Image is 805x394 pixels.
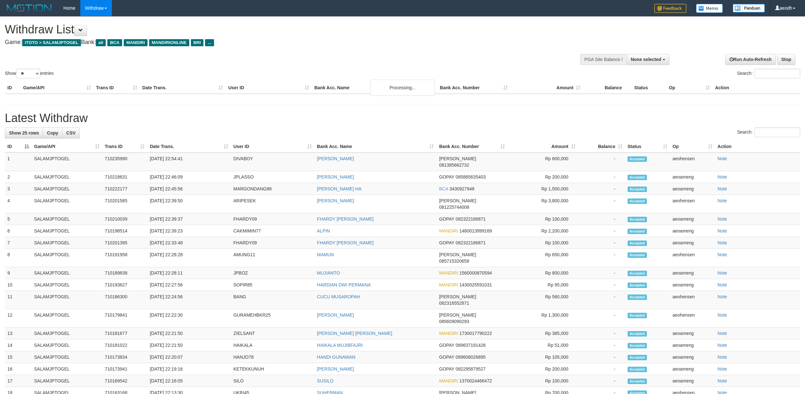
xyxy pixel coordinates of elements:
a: FHARDY [PERSON_NAME] [317,216,373,222]
td: JPBOZ [231,267,314,279]
select: Showentries [16,69,40,78]
td: 710186300 [102,291,147,309]
td: 710198514 [102,225,147,237]
a: SUSILO [317,378,333,383]
label: Search: [737,69,800,78]
td: [DATE] 22:19:16 [147,363,231,375]
th: Action [715,141,800,153]
td: SALAMJPTOGEL [31,249,102,267]
span: Accepted [628,187,647,192]
input: Search: [755,69,800,78]
span: MANDIRI [439,378,458,383]
span: Accepted [628,198,647,204]
th: Bank Acc. Number: activate to sort column ascending [436,141,507,153]
td: [DATE] 22:16:05 [147,375,231,387]
span: [PERSON_NAME] [439,312,476,318]
td: Rp 100,000 [507,375,578,387]
span: Copy 3430927948 to clipboard [449,186,474,191]
span: GOPAY [439,174,454,179]
th: Amount: activate to sort column ascending [507,141,578,153]
td: [DATE] 22:39:37 [147,213,231,225]
td: [DATE] 22:54:41 [147,153,231,171]
td: SALAMJPTOGEL [31,339,102,351]
span: Accepted [628,156,647,162]
span: Accepted [628,217,647,222]
th: Date Trans. [140,82,226,94]
td: 710201395 [102,237,147,249]
td: Rp 100,000 [507,213,578,225]
a: Note [718,312,727,318]
img: Button%20Memo.svg [696,4,723,13]
td: KETEKKUNUH [231,363,314,375]
a: [PERSON_NAME] [317,198,354,203]
a: [PERSON_NAME] HA [317,186,361,191]
span: None selected [631,57,661,62]
td: 9 [5,267,31,279]
td: [DATE] 22:22:30 [147,309,231,328]
td: 710169542 [102,375,147,387]
a: HAIKALA MUJIBFAJRI [317,343,362,348]
span: Copy 1370024466472 to clipboard [460,378,492,383]
a: HARDIAN DWI PERMANA [317,282,371,287]
a: Note [718,228,727,233]
a: Show 25 rows [5,127,43,138]
td: SALAMJPTOGEL [31,363,102,375]
td: [DATE] 22:45:56 [147,183,231,195]
span: MANDIRI [439,270,458,276]
span: GOPAY [439,366,454,372]
td: 710193627 [102,279,147,291]
td: SALAMJPTOGEL [31,237,102,249]
td: BANG [231,291,314,309]
td: aeohensen [670,291,715,309]
td: 710218631 [102,171,147,183]
a: Note [718,216,727,222]
span: Accepted [628,175,647,180]
td: 14 [5,339,31,351]
a: Note [718,174,727,179]
a: HANDI GUNAWAN [317,355,355,360]
td: Rp 800,000 [507,267,578,279]
a: Note [718,331,727,336]
span: Accepted [628,355,647,360]
td: [DATE] 22:28:11 [147,267,231,279]
td: Rp 3,800,000 [507,195,578,213]
td: aeoameng [670,267,715,279]
td: [DATE] 22:39:23 [147,225,231,237]
span: BCA [107,39,122,46]
td: JPLASSO [231,171,314,183]
span: Copy 082322186871 to clipboard [456,216,486,222]
td: FHARDY09 [231,213,314,225]
span: MANDIRI [439,282,458,287]
a: Note [718,186,727,191]
td: 710173941 [102,363,147,375]
a: CUCU MUSAROPAH [317,294,360,299]
span: Copy 085715320658 to clipboard [439,258,469,264]
td: aeoameng [670,339,715,351]
th: Amount [510,82,583,94]
td: SALAMJPTOGEL [31,291,102,309]
th: Balance [583,82,631,94]
td: AMUNG11 [231,249,314,267]
td: aeoameng [670,213,715,225]
span: GOPAY [439,240,454,245]
td: Rp 560,000 [507,291,578,309]
td: 710189838 [102,267,147,279]
td: 11 [5,291,31,309]
td: - [578,153,625,171]
input: Search: [755,127,800,137]
td: [DATE] 22:20:07 [147,351,231,363]
span: MANDIRI [439,228,458,233]
span: ... [205,39,214,46]
th: Bank Acc. Number [437,82,510,94]
span: Copy 085609090293 to clipboard [439,319,469,324]
span: [PERSON_NAME] [439,198,476,203]
td: SILO [231,375,314,387]
td: aeoameng [670,237,715,249]
a: Run Auto-Refresh [725,54,776,65]
span: Copy 1730017790222 to clipboard [460,331,492,336]
td: SALAMJPTOGEL [31,375,102,387]
td: SALAMJPTOGEL [31,351,102,363]
a: Note [718,355,727,360]
span: Accepted [628,343,647,348]
span: Copy 082316552871 to clipboard [439,301,469,306]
